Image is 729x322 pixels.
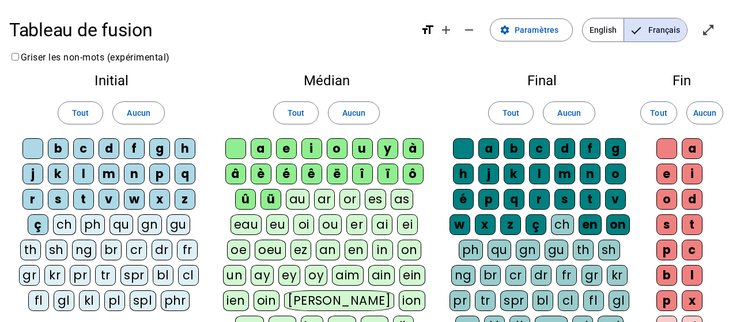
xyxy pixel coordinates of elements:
div: eau [231,214,262,235]
div: o [327,138,347,159]
div: a [478,138,499,159]
div: ien [223,290,249,311]
div: oe [227,240,250,260]
div: à [403,138,424,159]
div: qu [488,240,511,260]
div: oeu [255,240,286,260]
div: c [73,138,94,159]
div: f [124,138,145,159]
div: dr [152,240,172,260]
span: English [583,18,624,41]
span: Tout [650,106,667,120]
div: sh [46,240,67,260]
div: b [48,138,69,159]
div: e [656,164,677,184]
button: Augmenter la taille de la police [435,18,458,41]
mat-icon: settings [500,25,510,35]
div: ë [327,164,347,184]
div: fr [177,240,198,260]
div: an [316,240,340,260]
div: es [365,189,386,210]
button: Aucun [686,101,723,124]
div: x [149,189,170,210]
div: ph [459,240,483,260]
div: ou [319,214,342,235]
div: gr [581,265,602,286]
div: ez [290,240,311,260]
div: dr [531,265,552,286]
div: gl [609,290,629,311]
div: h [453,164,474,184]
div: j [478,164,499,184]
div: j [22,164,43,184]
label: Griser les non-mots (expérimental) [9,52,170,63]
div: tr [95,265,116,286]
button: Tout [273,101,319,124]
div: gn [138,214,162,235]
div: m [554,164,575,184]
div: cl [558,290,579,311]
span: Français [624,18,687,41]
div: cr [126,240,147,260]
div: r [529,189,550,210]
div: a [251,138,271,159]
div: l [73,164,94,184]
mat-icon: remove [462,23,476,37]
div: q [175,164,195,184]
div: gr [19,265,40,286]
div: un [223,265,246,286]
div: ç [526,214,546,235]
div: fl [583,290,604,311]
div: spl [130,290,156,311]
div: oi [293,214,314,235]
div: eu [266,214,289,235]
div: kl [79,290,100,311]
div: z [500,214,521,235]
div: qu [109,214,133,235]
div: â [225,164,246,184]
div: br [101,240,122,260]
div: z [175,189,195,210]
div: t [682,214,702,235]
div: ê [301,164,322,184]
div: ç [28,214,48,235]
span: Aucun [693,106,716,120]
div: l [529,164,550,184]
div: c [529,138,550,159]
button: Diminuer la taille de la police [458,18,481,41]
div: oy [305,265,327,286]
div: ar [314,189,335,210]
div: d [99,138,119,159]
div: f [580,138,600,159]
div: in [372,240,393,260]
div: b [656,265,677,286]
div: kr [607,265,628,286]
div: [PERSON_NAME] [284,290,394,311]
div: d [682,189,702,210]
div: cl [178,265,199,286]
button: Entrer en plein écran [697,18,720,41]
div: î [352,164,373,184]
span: Aucun [127,106,150,120]
div: p [478,189,499,210]
div: pr [450,290,470,311]
span: Aucun [557,106,580,120]
div: s [656,214,677,235]
div: ion [399,290,425,311]
div: h [175,138,195,159]
div: û [235,189,256,210]
div: spr [120,265,148,286]
div: or [339,189,360,210]
h2: Final [449,74,634,88]
div: v [99,189,119,210]
div: o [656,189,677,210]
div: c [682,240,702,260]
div: ei [397,214,418,235]
button: Paramètres [490,18,573,41]
div: p [656,240,677,260]
input: Griser les non-mots (expérimental) [12,53,19,60]
div: k [504,164,524,184]
div: ein [399,265,425,286]
span: Tout [288,106,304,120]
div: gu [167,214,190,235]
